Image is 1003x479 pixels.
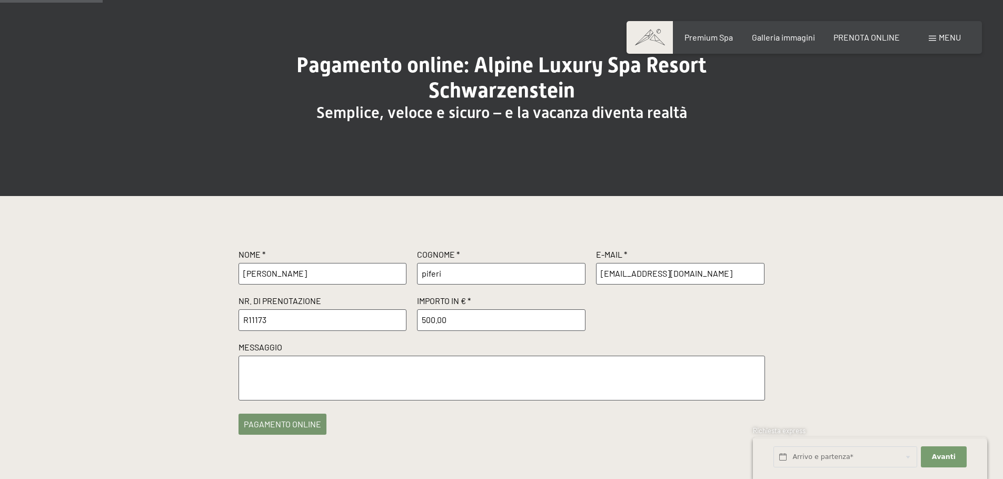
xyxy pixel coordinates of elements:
label: Nr. di prenotazione [239,295,407,309]
label: Nome * [239,249,407,263]
span: Pagamento online: Alpine Luxury Spa Resort Schwarzenstein [296,53,707,103]
label: Messaggio [239,341,765,356]
label: E-Mail * [596,249,764,263]
button: pagamento online [239,414,326,435]
label: Cognome * [417,249,585,263]
a: PRENOTA ONLINE [833,32,900,42]
span: Semplice, veloce e sicuro – e la vacanza diventa realtà [316,103,687,122]
span: Menu [939,32,961,42]
a: Premium Spa [684,32,733,42]
label: Importo in € * [417,295,585,309]
span: Avanti [932,452,956,462]
button: Avanti [921,446,966,468]
a: Galleria immagini [752,32,815,42]
span: Richiesta express [753,426,806,435]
